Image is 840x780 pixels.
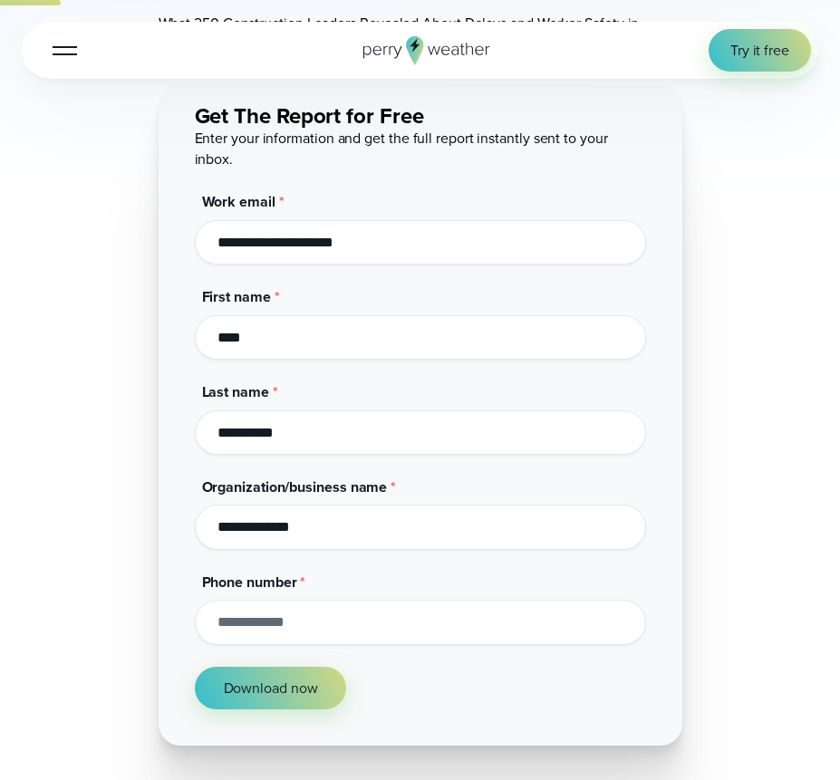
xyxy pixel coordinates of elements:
span: Work email [202,191,275,212]
span: First name [202,286,271,307]
span: Try it free [730,40,789,61]
p: What 250 Construction Leaders Revealed About Delays and Worker Safety in Extreme Heat [159,13,682,55]
a: Try it free [709,29,811,72]
span: Download now [224,678,318,698]
span: Organization/business name [202,477,388,497]
span: Phone number [202,572,297,592]
button: Download now [195,667,347,709]
h1: Get The Report for Free [195,106,646,127]
span: Last name [202,381,269,402]
span: Enter your information and get the full report instantly sent to your inbox. [195,128,608,169]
